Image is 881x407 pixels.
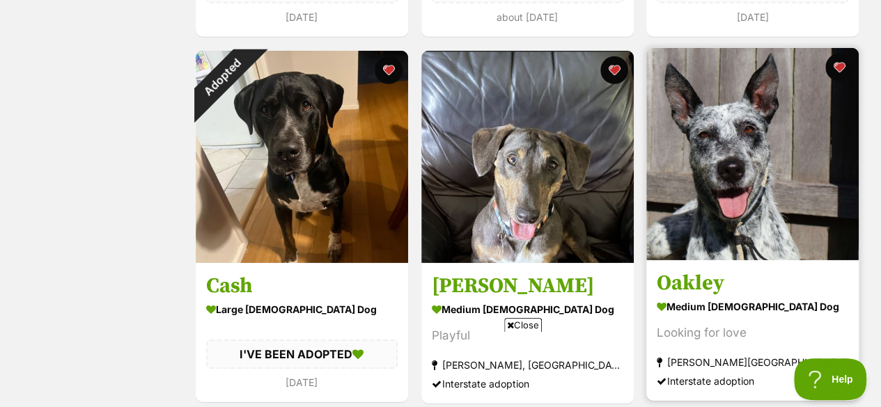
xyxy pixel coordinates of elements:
[196,51,408,263] img: Cash
[657,8,848,27] div: [DATE]
[206,273,398,299] h3: Cash
[657,353,848,372] div: [PERSON_NAME][GEOGRAPHIC_DATA], [GEOGRAPHIC_DATA]
[504,318,542,332] span: Close
[657,296,848,317] div: medium [DEMOGRAPHIC_DATA] Dog
[206,8,398,27] div: [DATE]
[196,251,408,265] a: Adopted
[375,56,403,84] button: favourite
[432,273,623,299] h3: [PERSON_NAME]
[825,54,853,81] button: favourite
[206,299,398,319] div: large [DEMOGRAPHIC_DATA] Dog
[600,56,627,84] button: favourite
[657,372,848,390] div: Interstate adoption
[432,299,623,319] div: medium [DEMOGRAPHIC_DATA] Dog
[187,337,694,400] iframe: Advertisement
[432,8,623,27] div: about [DATE]
[646,260,859,401] a: Oakley medium [DEMOGRAPHIC_DATA] Dog Looking for love [PERSON_NAME][GEOGRAPHIC_DATA], [GEOGRAPHIC...
[432,326,623,345] div: Playful
[176,31,268,123] div: Adopted
[646,48,859,260] img: Oakley
[421,51,634,263] img: Bruce
[657,270,848,296] h3: Oakley
[657,324,848,342] div: Looking for love
[794,358,867,400] iframe: Help Scout Beacon - Open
